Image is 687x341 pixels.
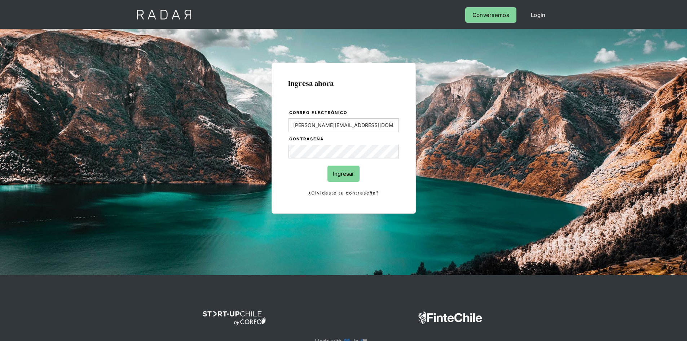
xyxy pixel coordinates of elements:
[289,136,399,143] label: Contraseña
[288,109,399,197] form: Login Form
[327,166,360,182] input: Ingresar
[524,7,553,23] a: Login
[465,7,516,23] a: Conversemos
[289,118,399,132] input: bruce@wayne.com
[289,189,399,197] a: ¿Olvidaste tu contraseña?
[288,79,399,87] h1: Ingresa ahora
[289,109,399,117] label: Correo electrónico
